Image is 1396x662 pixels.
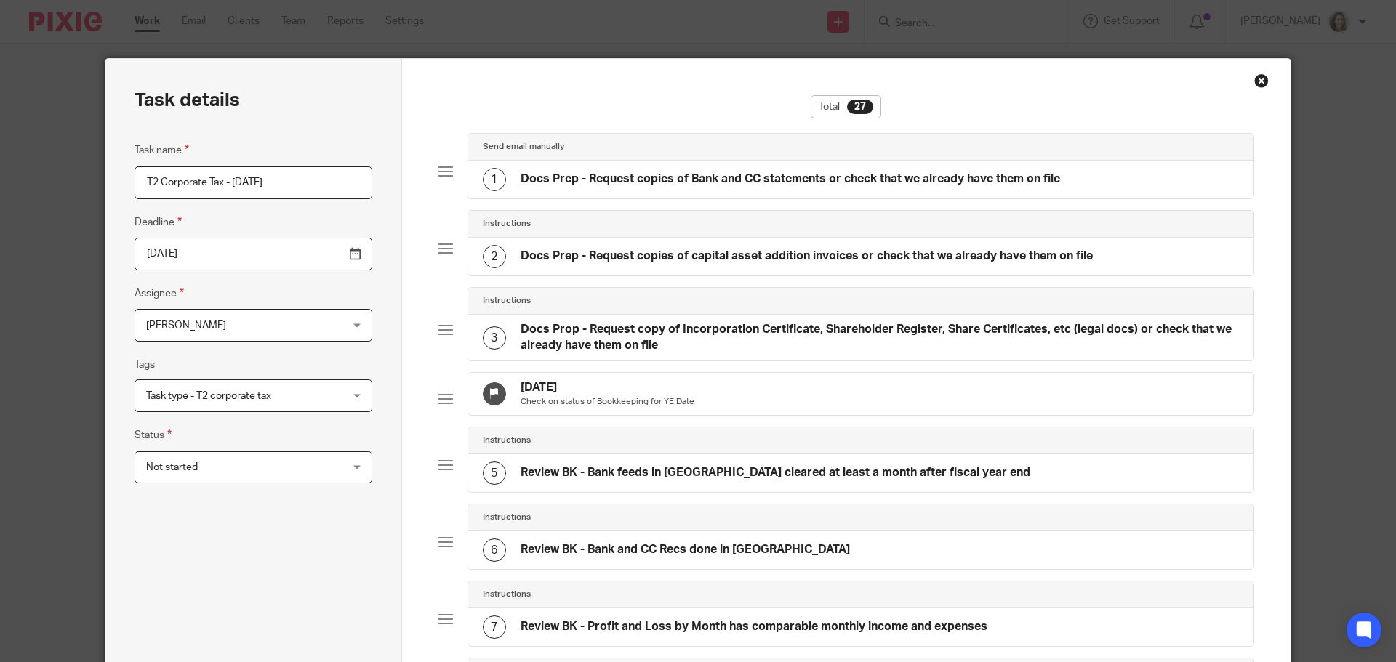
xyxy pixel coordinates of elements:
div: 1 [483,168,506,191]
h2: Task details [135,88,240,113]
h4: [DATE] [521,380,694,395]
h4: Instructions [483,218,531,230]
div: Close this dialog window [1254,73,1269,88]
span: Task type - T2 corporate tax [146,391,271,401]
div: 7 [483,615,506,639]
label: Status [135,427,172,443]
label: Task name [135,142,189,158]
h4: Instructions [483,295,531,307]
div: 3 [483,326,506,350]
span: Not started [146,462,198,472]
label: Assignee [135,285,184,302]
h4: Instructions [483,512,531,523]
h4: Review BK - Bank feeds in [GEOGRAPHIC_DATA] cleared at least a month after fiscal year end [521,465,1030,480]
label: Tags [135,358,155,372]
h4: Instructions [483,589,531,600]
div: 2 [483,245,506,268]
h4: Review BK - Profit and Loss by Month has comparable monthly income and expenses [521,619,987,634]
div: 27 [847,100,873,114]
div: Total [811,95,881,118]
h4: Docs Prep - Request copies of capital asset addition invoices or check that we already have them ... [521,249,1093,264]
h4: Review BK - Bank and CC Recs done in [GEOGRAPHIC_DATA] [521,542,850,557]
h4: Instructions [483,435,531,446]
input: Pick a date [135,238,372,270]
div: 5 [483,461,506,485]
p: Check on status of Bookkeeping for YE Date [521,396,694,408]
h4: Docs Prop - Request copy of Incorporation Certificate, Shareholder Register, Share Certificates, ... [521,322,1240,353]
input: Task name [135,166,372,199]
h4: Docs Prep - Request copies of Bank and CC statements or check that we already have them on file [521,171,1060,187]
span: [PERSON_NAME] [146,320,226,331]
label: Deadline [135,214,182,230]
h4: Send email manually [483,141,564,153]
div: 6 [483,538,506,562]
